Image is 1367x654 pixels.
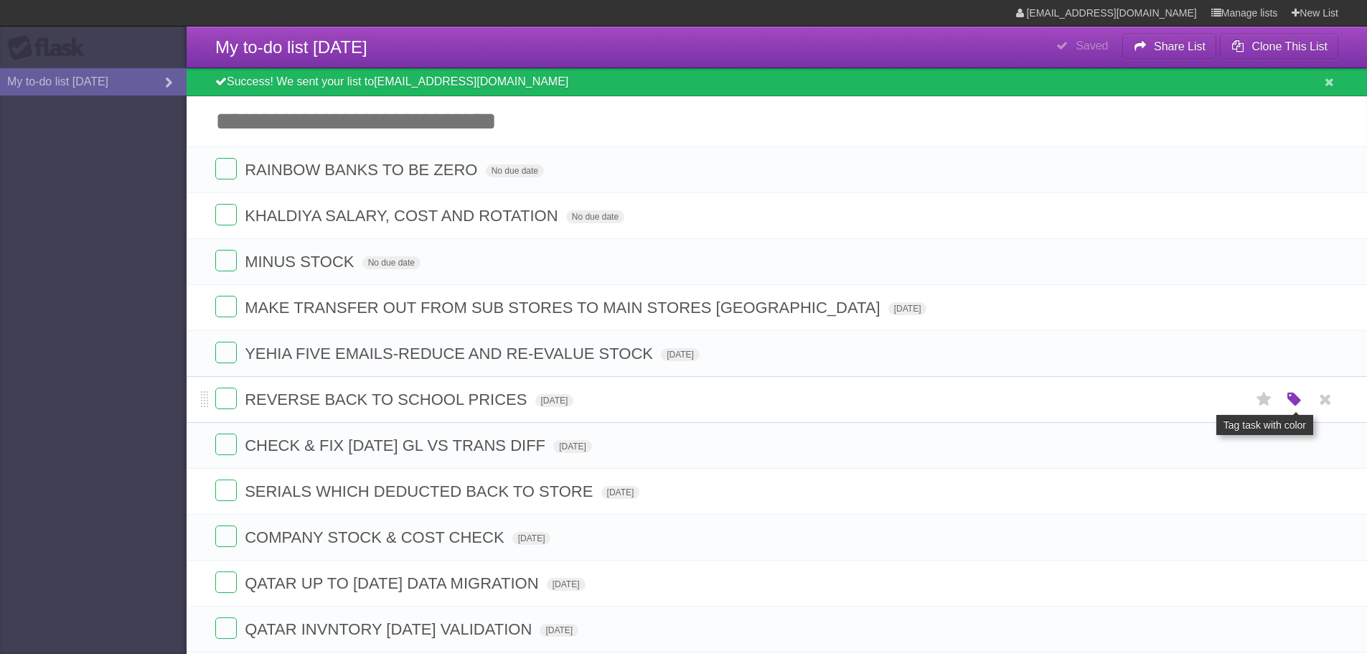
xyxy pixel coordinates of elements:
div: Flask [7,35,93,61]
label: Done [215,480,237,501]
label: Done [215,388,237,409]
span: YEHIA FIVE EMAILS-REDUCE AND RE-EVALUE STOCK [245,345,657,363]
span: QATAR UP TO [DATE] DATA MIGRATION [245,574,542,592]
label: Done [215,617,237,639]
b: Clone This List [1251,40,1328,52]
div: Success! We sent your list to [EMAIL_ADDRESS][DOMAIN_NAME] [187,68,1367,96]
span: [DATE] [888,302,927,315]
label: Done [215,571,237,593]
b: Share List [1154,40,1206,52]
label: Done [215,158,237,179]
span: [DATE] [661,348,700,361]
span: REVERSE BACK TO SCHOOL PRICES [245,391,530,408]
label: Done [215,204,237,225]
span: RAINBOW BANKS TO BE ZERO [245,161,481,179]
span: COMPANY STOCK & COST CHECK [245,528,507,546]
span: KHALDIYA SALARY, COST AND ROTATION [245,207,561,225]
span: No due date [486,164,544,177]
span: My to-do list [DATE] [215,37,367,57]
span: No due date [566,210,624,223]
span: MAKE TRANSFER OUT FROM SUB STORES TO MAIN STORES [GEOGRAPHIC_DATA] [245,299,883,317]
label: Done [215,525,237,547]
span: [DATE] [535,394,574,407]
span: [DATE] [601,486,640,499]
span: SERIALS WHICH DEDUCTED BACK TO STORE [245,482,596,500]
label: Done [215,296,237,317]
span: No due date [362,256,421,269]
span: MINUS STOCK [245,253,357,271]
span: [DATE] [547,578,586,591]
span: QATAR INVNTORY [DATE] VALIDATION [245,620,535,638]
button: Share List [1122,34,1217,60]
span: [DATE] [512,532,551,545]
label: Done [215,342,237,363]
button: Clone This List [1220,34,1338,60]
span: [DATE] [553,440,592,453]
label: Done [215,434,237,455]
span: [DATE] [540,624,578,637]
label: Star task [1251,388,1278,411]
span: CHECK & FIX [DATE] GL VS TRANS DIFF [245,436,549,454]
label: Done [215,250,237,271]
b: Saved [1076,39,1108,52]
